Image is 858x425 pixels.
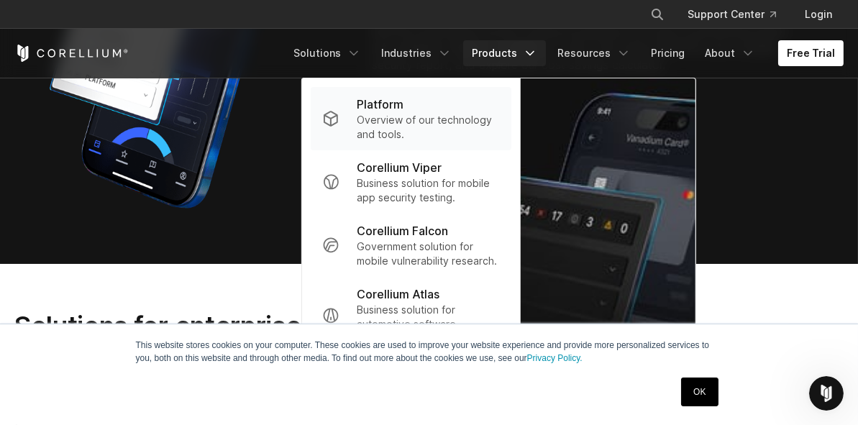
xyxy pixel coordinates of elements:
p: Business solution for mobile app security testing. [357,176,500,205]
a: Login [793,1,844,27]
p: Government solution for mobile vulnerability research. [357,239,500,268]
a: Free Trial [778,40,844,66]
iframe: Intercom live chat [809,376,844,411]
p: Platform [357,96,403,113]
div: Navigation Menu [633,1,844,27]
a: Pricing [642,40,693,66]
a: Corellium Home [14,45,129,62]
p: Corellium Atlas [357,285,439,303]
a: Industries [373,40,460,66]
a: About [696,40,764,66]
a: Solutions [285,40,370,66]
a: Corellium Viper Business solution for mobile app security testing. [311,150,511,214]
a: Privacy Policy. [527,353,583,363]
a: Platform Overview of our technology and tools. [311,87,511,150]
a: Corellium Atlas Business solution for automotive software development. [311,277,511,355]
a: Products [463,40,546,66]
button: Search [644,1,670,27]
a: Resources [549,40,639,66]
div: Navigation Menu [285,40,844,66]
a: OK [681,378,718,406]
p: Corellium Viper [357,159,442,176]
p: Corellium Falcon [357,222,448,239]
a: Support Center [676,1,788,27]
p: Business solution for automotive software development. [357,303,500,346]
a: Corellium Falcon Government solution for mobile vulnerability research. [311,214,511,277]
p: This website stores cookies on your computer. These cookies are used to improve your website expe... [136,339,723,365]
h2: Solutions for enterprises, governments, and experts around the world. [14,310,557,374]
p: Overview of our technology and tools. [357,113,500,142]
